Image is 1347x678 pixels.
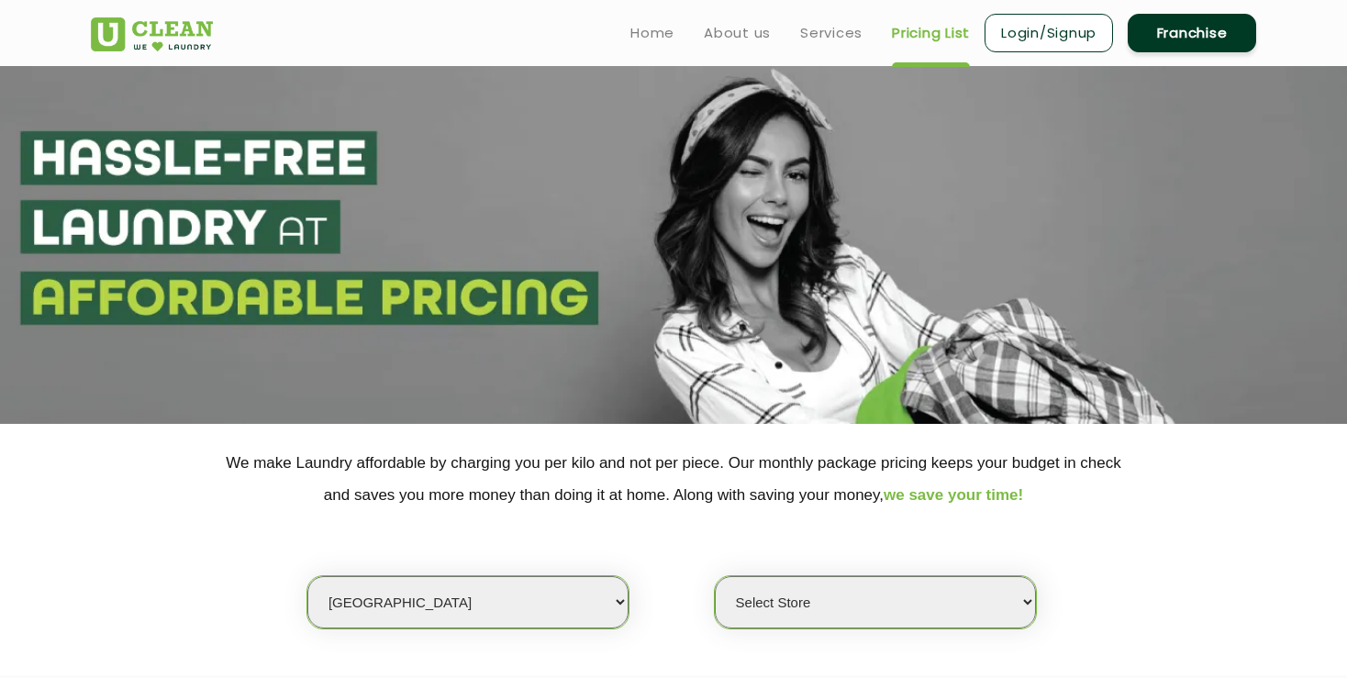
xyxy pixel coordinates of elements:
a: Pricing List [892,22,970,44]
img: UClean Laundry and Dry Cleaning [91,17,213,51]
p: We make Laundry affordable by charging you per kilo and not per piece. Our monthly package pricin... [91,447,1256,511]
a: About us [704,22,771,44]
a: Login/Signup [985,14,1113,52]
a: Franchise [1128,14,1256,52]
span: we save your time! [884,486,1023,504]
a: Home [630,22,674,44]
a: Services [800,22,863,44]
